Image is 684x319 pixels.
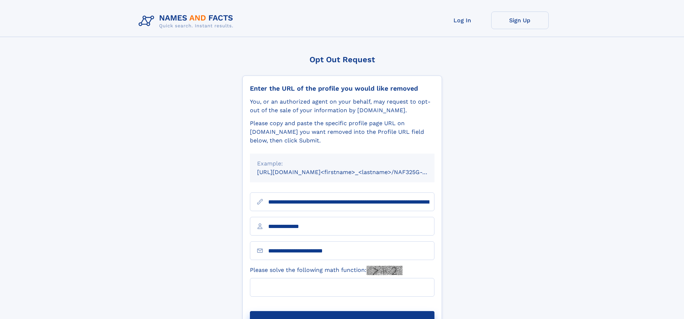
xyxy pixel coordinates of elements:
div: Enter the URL of the profile you would like removed [250,85,434,92]
div: You, or an authorized agent on your behalf, may request to opt-out of the sale of your informatio... [250,97,434,115]
img: Logo Names and Facts [136,12,239,31]
div: Example: [257,159,427,168]
small: [URL][DOMAIN_NAME]<firstname>_<lastname>/NAF325G-xxxxxxxx [257,169,448,176]
div: Please copy and paste the specific profile page URL on [DOMAIN_NAME] you want removed into the Pr... [250,119,434,145]
label: Please solve the following math function: [250,266,403,275]
a: Log In [434,12,491,29]
a: Sign Up [491,12,549,29]
div: Opt Out Request [242,55,442,64]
